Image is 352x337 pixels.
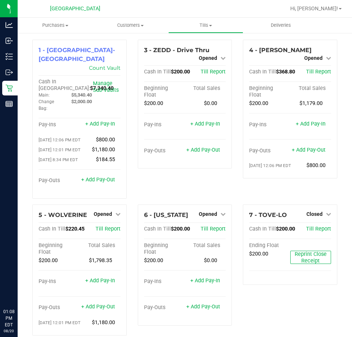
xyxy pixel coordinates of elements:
[144,257,163,264] span: $200.00
[6,100,13,108] inline-svg: Reports
[185,242,226,249] div: Total Sales
[144,100,163,106] span: $200.00
[204,100,217,106] span: $0.00
[199,211,217,217] span: Opened
[186,147,220,153] a: + Add Pay-Out
[249,100,268,106] span: $200.00
[304,55,323,61] span: Opened
[92,319,115,326] span: $1,180.00
[306,162,326,168] span: $800.00
[144,211,188,218] span: 6 - [US_STATE]
[65,226,85,232] span: $220.45
[249,47,312,54] span: 4 - [PERSON_NAME]
[144,47,209,54] span: 3 - ZEDD - Drive Thru
[18,22,93,29] span: Purchases
[39,211,87,218] span: 5 - WOLVERINE
[190,121,220,127] a: + Add Pay-In
[144,69,171,75] span: Cash In Till
[81,304,115,310] a: + Add Pay-Out
[144,85,185,98] div: Beginning Float
[144,278,185,285] div: Pay-Ins
[249,163,291,168] span: [DATE] 12:06 PM EDT
[6,53,13,60] inline-svg: Inventory
[39,137,80,142] span: [DATE] 12:06 PM EDT
[199,55,217,61] span: Opened
[204,257,217,264] span: $0.00
[39,147,80,152] span: [DATE] 12:01 PM EDT
[3,328,14,334] p: 08/20
[249,122,290,128] div: Pay-Ins
[292,147,326,153] a: + Add Pay-Out
[249,148,290,154] div: Pay-Outs
[169,22,243,29] span: Tills
[94,211,112,217] span: Opened
[249,242,290,249] div: Ending Float
[71,99,92,104] span: $2,000.00
[39,320,80,325] span: [DATE] 12:01 PM EDT
[71,92,92,98] span: $5,340.40
[93,22,168,29] span: Customers
[85,278,115,284] a: + Add Pay-In
[89,65,121,71] a: Count Vault
[93,18,168,33] a: Customers
[85,121,115,127] a: + Add Pay-In
[249,85,290,98] div: Beginning Float
[39,257,58,264] span: $200.00
[276,226,295,232] span: $200.00
[171,226,190,232] span: $200.00
[96,226,121,232] a: Till Report
[79,242,120,249] div: Total Sales
[90,85,114,91] span: $7,340.40
[290,6,338,11] span: Hi, [PERSON_NAME]!
[6,21,13,29] inline-svg: Analytics
[39,93,50,98] span: Main:
[276,69,295,75] span: $368.80
[186,304,220,310] a: + Add Pay-Out
[201,69,226,75] a: Till Report
[3,308,14,328] p: 01:08 PM EDT
[295,251,327,264] span: Reprint Close Receipt
[168,18,244,33] a: Tills
[249,211,287,218] span: 7 - TOVE-LO
[144,304,185,311] div: Pay-Outs
[93,80,119,93] a: Manage Sub-Vaults
[6,84,13,92] inline-svg: Retail
[39,157,78,162] span: [DATE] 8:34 PM EDT
[144,242,185,256] div: Beginning Float
[39,47,115,62] span: 1 - [GEOGRAPHIC_DATA]-[GEOGRAPHIC_DATA]
[39,177,79,184] div: Pay-Outs
[89,257,112,264] span: $1,798.35
[296,121,326,127] a: + Add Pay-In
[81,177,115,183] a: + Add Pay-Out
[299,100,323,106] span: $1,179.00
[249,226,276,232] span: Cash In Till
[6,69,13,76] inline-svg: Outbound
[201,226,226,232] a: Till Report
[290,85,331,92] div: Total Sales
[144,122,185,128] div: Pay-Ins
[18,18,93,33] a: Purchases
[171,69,190,75] span: $200.00
[290,251,331,264] button: Reprint Close Receipt
[243,18,319,33] a: Deliveries
[39,278,79,285] div: Pay-Ins
[50,6,100,12] span: [GEOGRAPHIC_DATA]
[39,122,79,128] div: Pay-Ins
[39,242,79,256] div: Beginning Float
[6,37,13,44] inline-svg: Inbound
[185,85,226,92] div: Total Sales
[144,226,171,232] span: Cash In Till
[39,79,90,91] span: Cash In [GEOGRAPHIC_DATA]:
[96,156,115,163] span: $184.55
[306,211,323,217] span: Closed
[39,304,79,311] div: Pay-Outs
[306,226,331,232] a: Till Report
[39,226,65,232] span: Cash In Till
[190,278,220,284] a: + Add Pay-In
[306,69,331,75] a: Till Report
